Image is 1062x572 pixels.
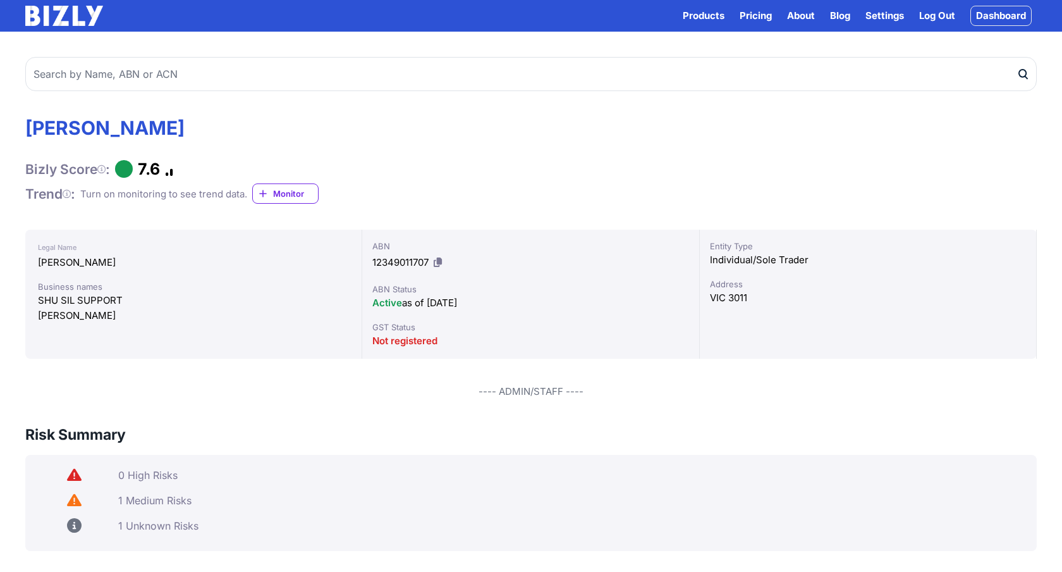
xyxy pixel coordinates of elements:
div: Legal Name [38,240,349,255]
a: Dashboard [970,6,1032,26]
h1: [PERSON_NAME] [25,116,319,139]
div: ABN Status [372,283,688,295]
a: Monitor [252,183,319,204]
div: 1 Unknown Risks [118,519,1027,532]
a: Pricing [740,8,772,23]
div: Business names [38,280,349,293]
div: Entity Type [710,240,1026,252]
h1: Bizly Score : [25,161,110,178]
span: Monitor [273,187,318,200]
span: Not registered [372,335,437,347]
h1: Trend : [25,185,75,202]
a: Log Out [919,8,955,23]
a: Settings [865,8,904,23]
span: Active [372,297,402,309]
div: as of [DATE] [372,295,688,311]
div: [PERSON_NAME] [38,308,349,323]
div: Turn on monitoring to see trend data. [80,187,247,202]
div: [PERSON_NAME] [38,255,349,270]
div: Address [710,278,1026,290]
div: 1 Medium Risks [118,494,1027,507]
div: SHU SIL SUPPORT [38,293,349,308]
button: Products [683,8,724,23]
div: ---- ADMIN/STAFF ---- [25,384,1037,399]
h1: 7.6 [138,159,160,178]
div: Individual/Sole Trader [710,252,1026,268]
span: 12349011707 [372,256,429,268]
div: ABN [372,240,688,252]
h3: Risk Summary [25,425,126,445]
div: 0 High Risks [118,469,1027,482]
input: Search by Name, ABN or ACN [25,57,1037,91]
div: VIC 3011 [710,290,1026,306]
a: About [787,8,815,23]
a: Blog [830,8,850,23]
div: GST Status [372,321,688,333]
